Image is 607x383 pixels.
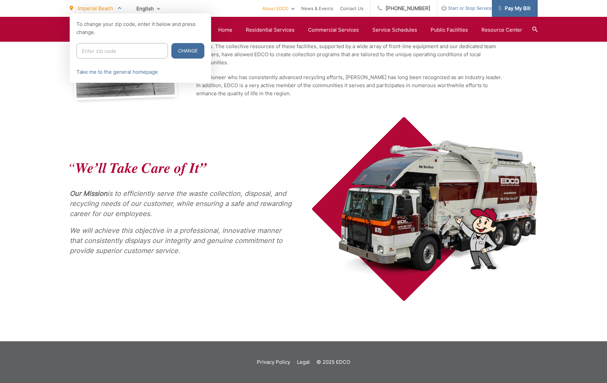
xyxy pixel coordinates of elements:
a: News & Events [301,4,333,12]
span: Pay My Bill [499,4,531,12]
button: Change [171,43,204,59]
p: To change your zip code, enter it below and press change. [76,20,204,36]
input: Enter zip code [76,43,168,59]
a: Take me to the general homepage [76,68,158,76]
span: Imperial Beach [78,5,113,11]
span: English [131,3,165,14]
a: Contact Us [340,4,364,12]
a: About EDCO [262,4,295,12]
